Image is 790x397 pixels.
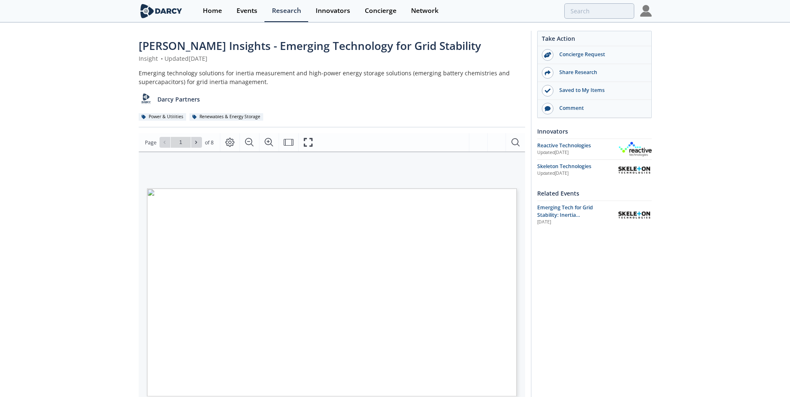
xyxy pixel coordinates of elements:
div: Updated [DATE] [537,149,619,156]
div: Research [272,7,301,14]
p: Darcy Partners [157,95,200,104]
div: Comment [553,104,647,112]
img: Reactive Technologies [619,142,651,156]
div: Concierge [365,7,396,14]
div: Insight Updated [DATE] [139,54,525,63]
div: Reactive Technologies [537,142,619,149]
img: logo-wide.svg [139,4,184,18]
a: Skeleton Technologies Updated[DATE] Skeleton Technologies [537,163,652,177]
a: Reactive Technologies Updated[DATE] Reactive Technologies [537,142,652,156]
div: Take Action [538,34,651,46]
div: Events [237,7,257,14]
div: Network [411,7,439,14]
img: Profile [640,5,652,17]
div: Skeleton Technologies [537,163,617,170]
div: Renewables & Energy Storage [189,113,264,121]
div: Share Research [553,69,647,76]
span: [PERSON_NAME] Insights - Emerging Technology for Grid Stability [139,38,481,53]
div: Home [203,7,222,14]
input: Advanced Search [564,3,634,19]
div: Innovators [537,124,652,139]
img: Skeleton Technologies [617,164,652,175]
div: [DATE] [537,219,611,226]
div: Related Events [537,186,652,201]
div: Innovators [316,7,350,14]
div: Saved to My Items [553,87,647,94]
img: Skeleton Technologies [617,209,652,220]
span: • [159,55,164,62]
div: Updated [DATE] [537,170,617,177]
span: Emerging Tech for Grid Stability: Inertia Measurement and High Power Energy Storage [537,204,595,234]
div: Emerging technology solutions for inertia measurement and high-power energy storage solutions (em... [139,69,525,86]
div: Power & Utilities [139,113,187,121]
div: Concierge Request [553,51,647,58]
a: Emerging Tech for Grid Stability: Inertia Measurement and High Power Energy Storage [DATE] Skelet... [537,204,652,226]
